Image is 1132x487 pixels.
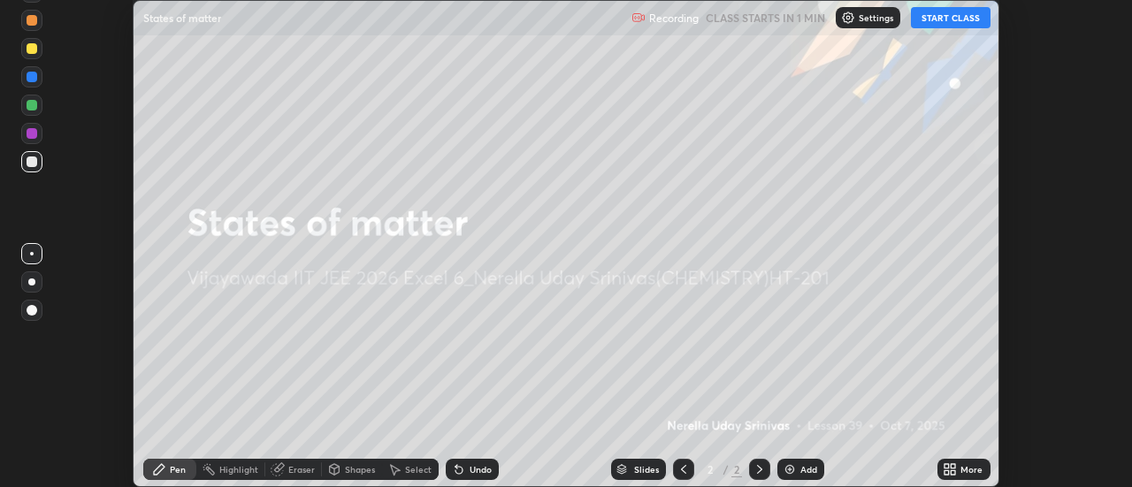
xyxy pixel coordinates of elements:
div: Slides [634,465,659,474]
img: add-slide-button [783,462,797,476]
img: recording.375f2c34.svg [631,11,646,25]
img: class-settings-icons [841,11,855,25]
button: START CLASS [911,7,990,28]
div: / [723,464,728,475]
p: Recording [649,11,699,25]
div: More [960,465,983,474]
h5: CLASS STARTS IN 1 MIN [706,10,825,26]
div: 2 [731,461,742,477]
div: Add [800,465,817,474]
p: States of matter [143,11,221,25]
div: 2 [701,464,719,475]
div: Highlight [219,465,258,474]
div: Select [405,465,432,474]
div: Undo [470,465,492,474]
div: Pen [170,465,186,474]
div: Shapes [345,465,375,474]
div: Eraser [288,465,315,474]
p: Settings [859,13,893,22]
